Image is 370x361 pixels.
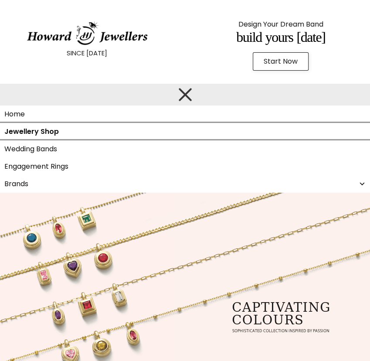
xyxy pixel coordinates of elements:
[232,329,329,333] rs-layer: sophisticated collection inspired by passion
[215,18,346,31] p: Design Your Dream Band
[253,52,309,71] a: Start Now
[232,301,331,327] rs-layer: captivating colours
[26,21,148,46] img: HowardJewellersLogo-04
[22,48,153,59] p: SINCE [DATE]
[177,89,194,100] button: Toggle Menu
[264,58,298,65] span: Start Now
[236,29,325,45] span: Build Yours [DATE]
